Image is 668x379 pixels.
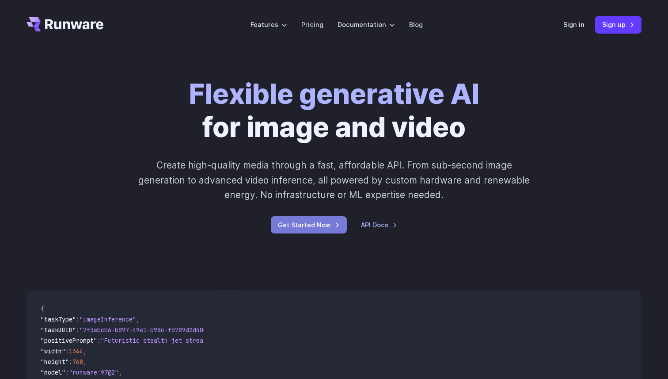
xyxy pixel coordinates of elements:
span: "height" [41,358,69,366]
a: Sign up [595,16,641,33]
span: : [76,315,80,323]
span: , [118,368,122,376]
a: Blog [409,19,423,30]
span: "runware:97@2" [69,368,118,376]
span: : [97,337,101,345]
label: Documentation [338,19,395,30]
span: : [65,368,69,376]
span: "taskType" [41,315,76,323]
span: , [136,315,140,323]
span: "model" [41,368,65,376]
span: { [41,305,44,313]
a: Sign in [563,19,584,30]
h1: for image and video [189,78,479,144]
span: , [83,358,87,366]
span: 1344 [69,347,83,355]
label: Features [250,19,287,30]
span: : [69,358,72,366]
span: "width" [41,347,65,355]
a: Go to / [27,17,103,31]
strong: Flexible generative AI [189,77,479,111]
span: "taskUUID" [41,326,76,334]
span: : [76,326,80,334]
span: "positivePrompt" [41,337,97,345]
span: , [83,347,87,355]
p: Create high-quality media through a fast, affordable API. From sub-second image generation to adv... [137,158,531,202]
a: API Docs [361,220,397,230]
a: Get Started Now [271,216,347,234]
span: "imageInference" [80,315,136,323]
span: : [65,347,69,355]
span: "Futuristic stealth jet streaking through a neon-lit cityscape with glowing purple exhaust" [101,337,422,345]
span: "7f3ebcb6-b897-49e1-b98c-f5789d2d40d7" [80,326,214,334]
a: Pricing [301,19,323,30]
span: 768 [72,358,83,366]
